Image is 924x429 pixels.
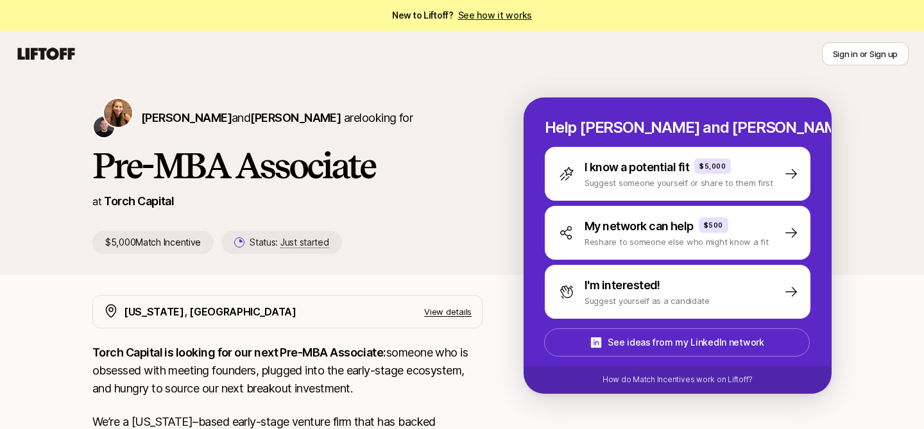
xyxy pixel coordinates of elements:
[232,111,341,124] span: and
[250,235,329,250] p: Status:
[699,161,726,171] p: $5,000
[544,328,810,357] button: See ideas from my LinkedIn network
[141,109,413,127] p: are looking for
[92,344,483,398] p: someone who is obsessed with meeting founders, plugged into the early-stage ecosystem, and hungry...
[545,119,810,137] p: Help [PERSON_NAME] and [PERSON_NAME] hire
[704,220,723,230] p: $500
[92,193,101,210] p: at
[603,374,753,385] p: How do Match Incentives work on Liftoff?
[585,235,769,248] p: Reshare to someone else who might know a fit
[92,231,214,254] p: $5,000 Match Incentive
[141,111,232,124] span: [PERSON_NAME]
[608,335,764,350] p: See ideas from my LinkedIn network
[822,42,909,65] button: Sign in or Sign up
[280,237,329,248] span: Just started
[104,194,174,208] a: Torch Capital
[585,158,689,176] p: I know a potential fit
[92,346,386,359] strong: Torch Capital is looking for our next Pre-MBA Associate:
[585,217,694,235] p: My network can help
[124,303,296,320] p: [US_STATE], [GEOGRAPHIC_DATA]
[92,146,483,185] h1: Pre-MBA Associate
[250,111,341,124] span: [PERSON_NAME]
[94,117,114,137] img: Christopher Harper
[585,176,773,189] p: Suggest someone yourself or share to them first
[392,8,532,23] span: New to Liftoff?
[424,305,472,318] p: View details
[585,276,660,294] p: I'm interested!
[458,10,533,21] a: See how it works
[585,294,710,307] p: Suggest yourself as a candidate
[104,99,132,127] img: Katie Reiner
